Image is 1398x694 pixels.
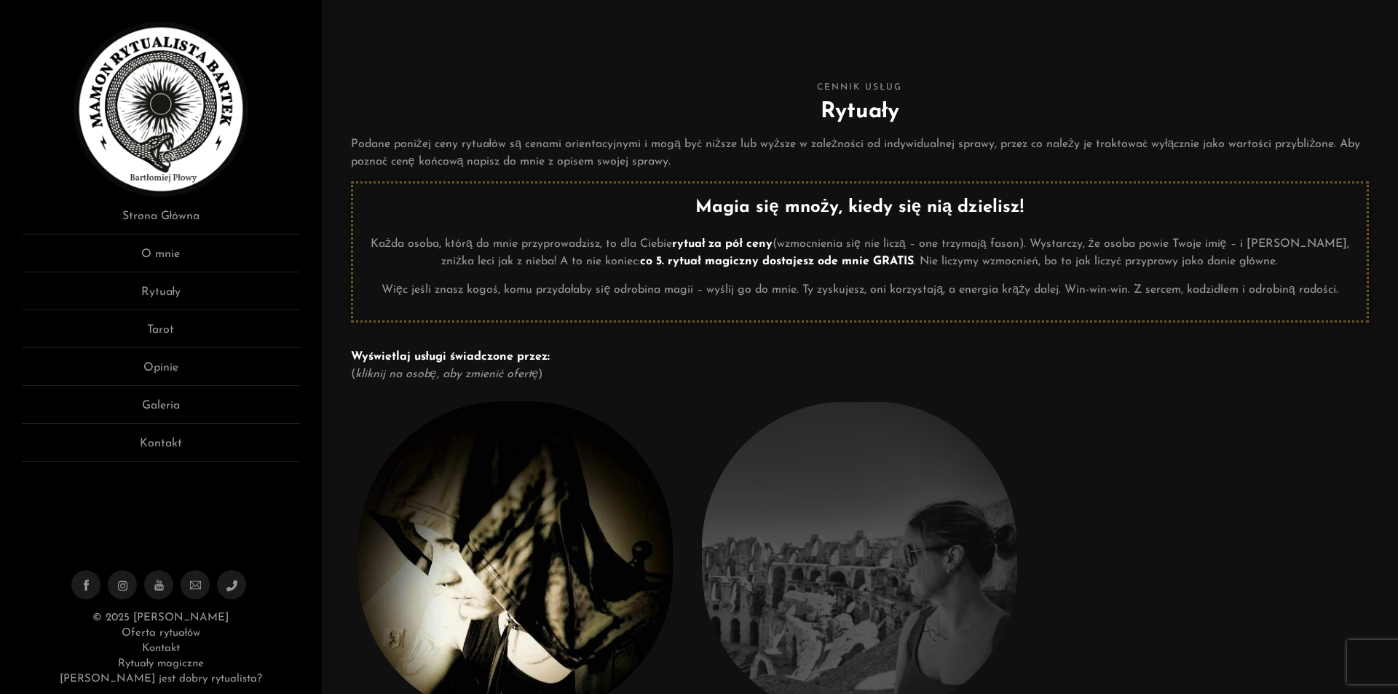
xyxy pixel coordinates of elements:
a: Rytuały magiczne [118,658,204,669]
a: Oferta rytuałów [122,628,200,639]
img: Rytualista Bartek [74,22,248,197]
p: ( ) [351,348,1369,383]
a: Kontakt [22,435,300,462]
a: Opinie [22,359,300,386]
p: Podane poniżej ceny rytuałów są cenami orientacyjnymi i mogą być niższe lub wyższe w zależności o... [351,135,1369,170]
p: Każda osoba, którą do mnie przyprowadzisz, to dla Ciebie (wzmocnienia się nie liczą – one trzymaj... [364,235,1356,270]
strong: Magia się mnoży, kiedy się nią dzielisz! [695,199,1024,216]
a: Tarot [22,321,300,348]
a: Strona Główna [22,208,300,234]
h2: Rytuały [351,95,1369,128]
a: O mnie [22,245,300,272]
p: Więc jeśli znasz kogoś, komu przydałaby się odrobina magii – wyślij go do mnie. Ty zyskujesz, oni... [364,281,1356,299]
em: kliknij na osobę, aby zmienić ofertę [355,368,539,380]
strong: co 5. rytuał magiczny dostajesz ode mnie GRATIS [640,256,913,267]
strong: rytuał za pół ceny [672,238,773,250]
a: Rytuały [22,283,300,310]
strong: Wyświetlaj usługi świadczone przez: [351,351,550,363]
a: Kontakt [142,643,180,654]
span: Cennik usług [351,80,1369,95]
a: [PERSON_NAME] jest dobry rytualista? [60,674,262,685]
a: Galeria [22,397,300,424]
